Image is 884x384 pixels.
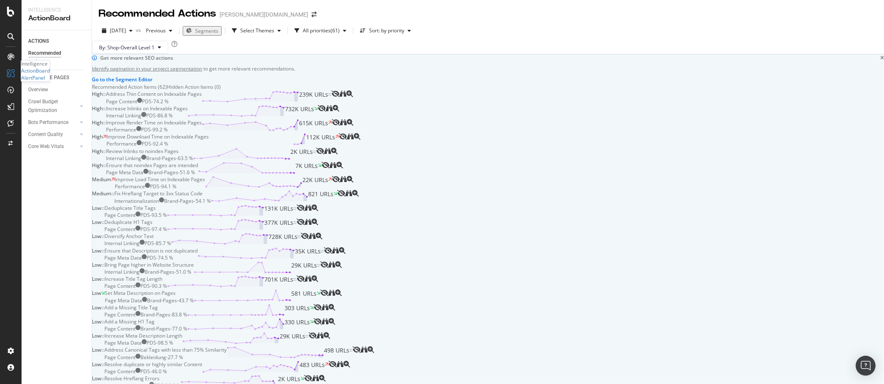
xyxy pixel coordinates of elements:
[92,304,101,311] span: Low
[92,318,101,325] span: Low
[335,261,342,268] div: magnifying-glass-plus
[328,290,335,297] a: binoculars
[347,134,354,141] a: binoculars
[104,261,194,268] div: Bring Page higher in Website Structure
[150,183,176,190] div: PDS - 94.1 %
[104,339,142,346] div: Page Meta Data
[312,275,318,282] div: magnifying-glass-plus
[104,368,135,375] div: Page Content
[164,197,211,204] div: Brand-Pages - 54.1 %
[114,190,203,197] div: Fix Hreflang Target to 3xx Status Code
[104,318,155,325] div: Add a Missing H1 Tag
[111,193,114,195] img: Equal
[92,83,167,90] div: Recommended Action Items (62)
[340,91,346,98] a: binoculars
[101,321,104,323] img: Equal
[328,261,335,268] div: binoculars
[147,297,194,304] div: Brand-Pages - 43.7 %
[229,24,284,37] button: Select Themes
[101,236,104,238] img: Equal
[104,332,182,339] div: Increase Meta Description Length
[220,10,308,19] div: [PERSON_NAME][DOMAIN_NAME]
[331,28,340,33] div: ( 61 )
[103,151,106,153] img: Equal
[320,289,328,296] div: eye-slash
[309,233,316,240] a: binoculars
[28,37,86,46] a: ACTIONS
[290,148,313,162] span: 2K URLs
[106,155,141,162] div: Internal Linking
[143,24,176,37] button: Previous
[115,176,205,183] div: Improve Load Time on Indexable Pages
[92,247,101,254] span: Low
[104,282,135,289] div: Page Content
[367,346,374,353] div: magnifying-glass-plus
[285,105,314,119] span: 732K URLs
[106,105,188,112] div: Increase Inlinks on Indexable Pages
[340,176,347,183] a: binoculars
[324,148,331,155] a: binoculars
[92,346,101,353] span: Low
[21,75,45,82] a: AlertPanel
[293,221,297,224] img: Equal
[140,311,187,318] div: Brand-Pages - 83.8 %
[240,28,274,33] div: Select Themes
[312,375,319,382] div: binoculars
[328,262,335,269] a: binoculars
[104,226,135,233] div: Page Content
[309,233,316,239] div: binoculars
[305,219,312,226] a: binoculars
[101,207,104,210] img: Equal
[92,105,103,112] span: High
[92,76,152,83] button: Go to the Segment Editor
[114,197,159,204] div: Internationalization
[146,155,193,162] div: Brand-Pages - 63.5 %
[104,268,140,275] div: Internal Linking
[340,119,347,126] div: binoculars
[312,375,319,382] a: binoculars
[110,27,126,34] span: 2025 Oct. 6th
[147,254,173,261] div: PDS - 74.5 %
[856,356,876,376] div: Open Intercom Messenger
[28,37,49,46] div: ACTIONS
[101,364,104,366] img: Equal
[340,90,346,97] div: binoculars
[104,375,159,382] div: Resolve Hreflang Errors
[104,211,135,219] div: Page Content
[92,119,103,126] span: High
[140,282,167,289] div: PDS - 90.3 %
[101,264,104,267] img: Equal
[142,98,169,105] div: PDS - 74.2 %
[295,162,318,176] span: 7K URLs
[105,297,142,304] div: Page Meta Data
[104,275,162,282] div: Increase Title Tag Length
[147,339,173,346] div: PDS - 98.5 %
[264,204,293,219] span: 131K URLs
[28,118,68,127] div: Bots Performance
[99,7,216,21] div: Recommended Actions
[293,278,297,281] img: Equal
[100,54,880,62] div: Get more relevant SEO actions
[28,118,77,127] a: Bots Performance
[92,176,111,183] span: Medium
[92,275,101,282] span: Low
[92,90,103,97] span: High
[305,204,312,211] div: binoculars
[322,318,328,325] div: binoculars
[280,332,305,346] span: 29K URLs
[316,148,324,154] div: eye-slash
[324,148,331,154] div: binoculars
[309,332,317,339] div: eye-slash
[92,162,103,169] span: High
[106,119,202,126] div: Improve Render Time on Indexable Pages
[106,140,137,147] div: Performance
[142,140,168,147] div: PDS - 92.4 %
[99,44,155,51] span: By: Shop-Overall Level 1
[92,148,103,155] span: High
[28,142,64,151] div: Core Web Vitals
[92,219,101,226] span: Low
[339,133,347,140] div: eye-slash
[317,332,324,339] div: binoculars
[104,311,135,318] div: Page Content
[337,190,345,197] div: eye-slash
